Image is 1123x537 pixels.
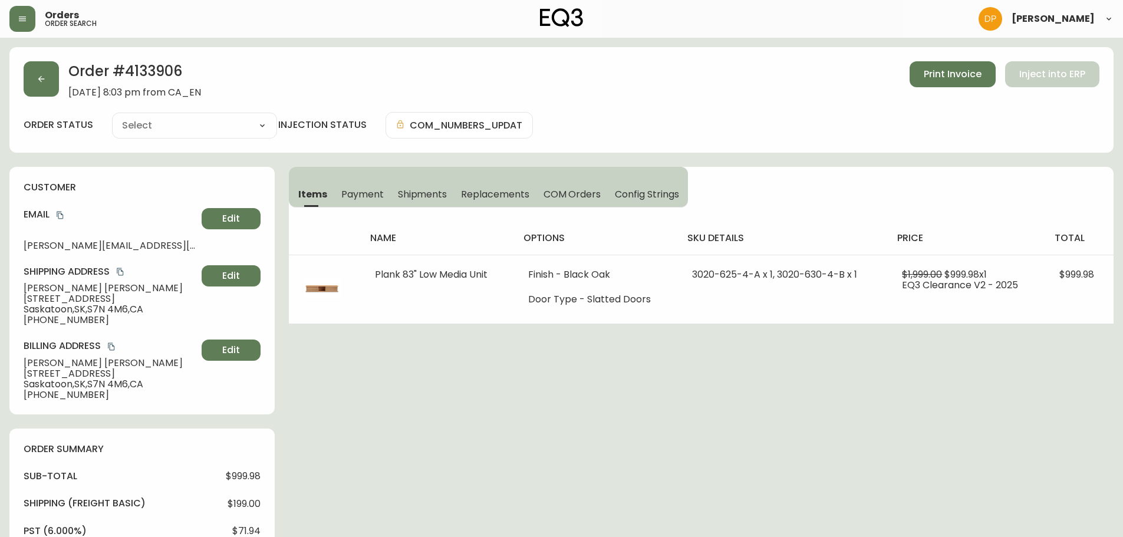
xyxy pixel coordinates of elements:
[910,61,996,87] button: Print Invoice
[24,497,146,510] h4: Shipping ( Freight Basic )
[45,20,97,27] h5: order search
[924,68,982,81] span: Print Invoice
[24,368,197,379] span: [STREET_ADDRESS]
[222,344,240,357] span: Edit
[24,443,261,456] h4: order summary
[24,340,197,352] h4: Billing Address
[24,181,261,194] h4: customer
[202,265,261,286] button: Edit
[106,341,117,352] button: copy
[68,61,201,87] h2: Order # 4133906
[278,118,367,131] h4: injection status
[222,212,240,225] span: Edit
[523,232,668,245] h4: options
[114,266,126,278] button: copy
[24,315,197,325] span: [PHONE_NUMBER]
[24,379,197,390] span: Saskatoon , SK , S7N 4M6 , CA
[228,499,261,509] span: $199.00
[944,268,987,281] span: $999.98 x 1
[202,208,261,229] button: Edit
[902,278,1018,292] span: EQ3 Clearance V2 - 2025
[897,232,1035,245] h4: price
[24,470,77,483] h4: sub-total
[202,340,261,361] button: Edit
[370,232,505,245] h4: name
[1012,14,1095,24] span: [PERSON_NAME]
[461,188,529,200] span: Replacements
[375,268,488,281] span: Plank 83" Low Media Unit
[687,232,878,245] h4: sku details
[692,268,857,281] span: 3020-625-4-A x 1, 3020-630-4-B x 1
[1055,232,1104,245] h4: total
[24,241,197,251] span: [PERSON_NAME][EMAIL_ADDRESS][DOMAIN_NAME]
[24,208,197,221] h4: Email
[303,269,341,307] img: 3020-625-MC-400-1-cl6mq3f242mgk0134eo1kvsvy.jpg
[540,8,584,27] img: logo
[54,209,66,221] button: copy
[298,188,327,200] span: Items
[24,304,197,315] span: Saskatoon , SK , S7N 4M6 , CA
[528,294,664,305] li: Door Type - Slatted Doors
[222,269,240,282] span: Edit
[902,268,942,281] span: $1,999.00
[24,294,197,304] span: [STREET_ADDRESS]
[1059,268,1094,281] span: $999.98
[544,188,601,200] span: COM Orders
[615,188,679,200] span: Config Strings
[68,87,201,98] span: [DATE] 8:03 pm from CA_EN
[341,188,384,200] span: Payment
[24,265,197,278] h4: Shipping Address
[226,471,261,482] span: $999.98
[398,188,447,200] span: Shipments
[24,118,93,131] label: order status
[24,283,197,294] span: [PERSON_NAME] [PERSON_NAME]
[24,358,197,368] span: [PERSON_NAME] [PERSON_NAME]
[979,7,1002,31] img: b0154ba12ae69382d64d2f3159806b19
[45,11,79,20] span: Orders
[232,526,261,536] span: $71.94
[24,390,197,400] span: [PHONE_NUMBER]
[528,269,664,280] li: Finish - Black Oak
